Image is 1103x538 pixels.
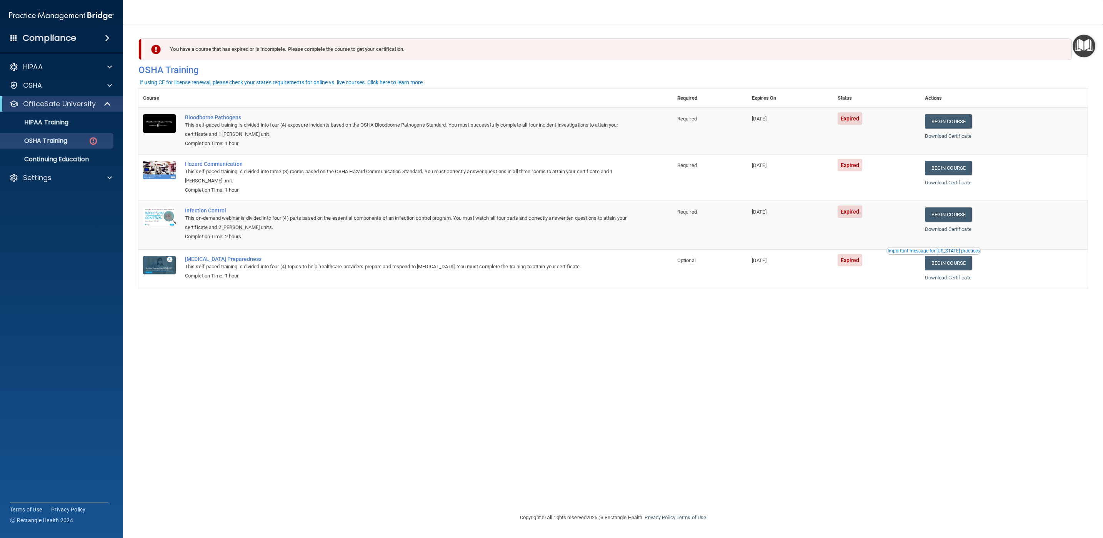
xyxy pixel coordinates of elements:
div: This self-paced training is divided into three (3) rooms based on the OSHA Hazard Communication S... [185,167,634,185]
div: Completion Time: 1 hour [185,185,634,195]
h4: OSHA Training [138,65,1088,75]
div: Completion Time: 1 hour [185,139,634,148]
span: Expired [838,159,863,171]
img: exclamation-circle-solid-danger.72ef9ffc.png [151,45,161,54]
span: Required [677,162,697,168]
div: This self-paced training is divided into four (4) exposure incidents based on the OSHA Bloodborne... [185,120,634,139]
a: Settings [9,173,112,182]
a: Terms of Use [10,506,42,513]
div: Copyright © All rights reserved 2025 @ Rectangle Health | | [473,505,753,530]
button: Read this if you are a dental practitioner in the state of CA [886,247,981,255]
p: OfficeSafe University [23,99,96,109]
p: OSHA Training [5,137,67,145]
a: Hazard Communication [185,161,634,167]
a: Terms of Use [676,515,706,520]
button: If using CE for license renewal, please check your state's requirements for online vs. live cours... [138,79,425,86]
span: [DATE] [752,257,766,263]
th: Status [833,89,920,108]
p: HIPAA [23,62,43,72]
a: [MEDICAL_DATA] Preparedness [185,256,634,262]
span: Expired [838,112,863,125]
p: Settings [23,173,52,182]
p: HIPAA Training [5,119,68,126]
a: Download Certificate [925,180,971,185]
span: [DATE] [752,116,766,122]
div: Important message for [US_STATE] practices [888,249,980,253]
a: Begin Course [925,256,972,270]
th: Actions [920,89,1088,108]
p: Continuing Education [5,155,110,163]
div: If using CE for license renewal, please check your state's requirements for online vs. live cours... [140,80,424,85]
a: Begin Course [925,207,972,222]
div: Completion Time: 1 hour [185,271,634,281]
a: Privacy Policy [51,506,86,513]
span: [DATE] [752,209,766,215]
div: You have a course that has expired or is incomplete. Please complete the course to get your certi... [142,38,1072,60]
div: This self-paced training is divided into four (4) topics to help healthcare providers prepare and... [185,262,634,271]
img: PMB logo [9,8,114,23]
span: Expired [838,254,863,266]
h4: Compliance [23,33,76,43]
span: Ⓒ Rectangle Health 2024 [10,516,73,524]
a: OSHA [9,81,112,90]
a: Begin Course [925,161,972,175]
a: Download Certificate [925,133,971,139]
th: Expires On [747,89,833,108]
iframe: Drift Widget Chat Controller [970,484,1094,514]
a: Bloodborne Pathogens [185,114,634,120]
span: Required [677,209,697,215]
a: Privacy Policy [645,515,675,520]
a: OfficeSafe University [9,99,112,109]
a: Infection Control [185,207,634,214]
span: Required [677,116,697,122]
th: Required [673,89,747,108]
div: This on-demand webinar is divided into four (4) parts based on the essential components of an inf... [185,214,634,232]
span: Optional [677,257,696,263]
a: Download Certificate [925,275,971,281]
a: Begin Course [925,114,972,129]
a: HIPAA [9,62,112,72]
span: Expired [838,206,863,218]
button: Open Resource Center [1073,35,1095,57]
span: [DATE] [752,162,766,168]
a: Download Certificate [925,226,971,232]
div: Completion Time: 2 hours [185,232,634,241]
img: danger-circle.6113f641.png [88,136,98,146]
p: OSHA [23,81,42,90]
th: Course [138,89,180,108]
